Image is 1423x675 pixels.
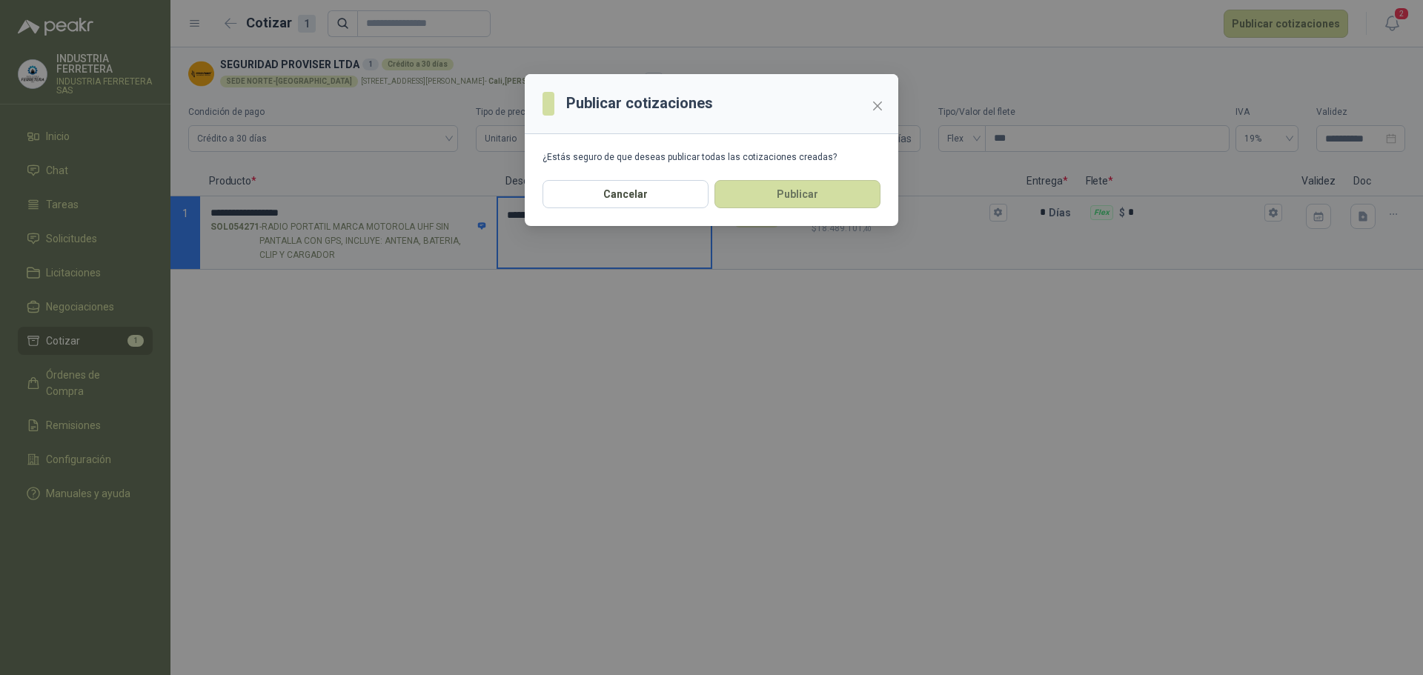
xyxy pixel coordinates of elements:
button: Publicar [714,180,880,208]
span: close [872,100,883,112]
button: Close [866,94,889,118]
div: ¿Estás seguro de que deseas publicar todas las cotizaciones creadas? [543,152,880,162]
button: Cancelar [543,180,709,208]
h3: Publicar cotizaciones [566,92,713,115]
